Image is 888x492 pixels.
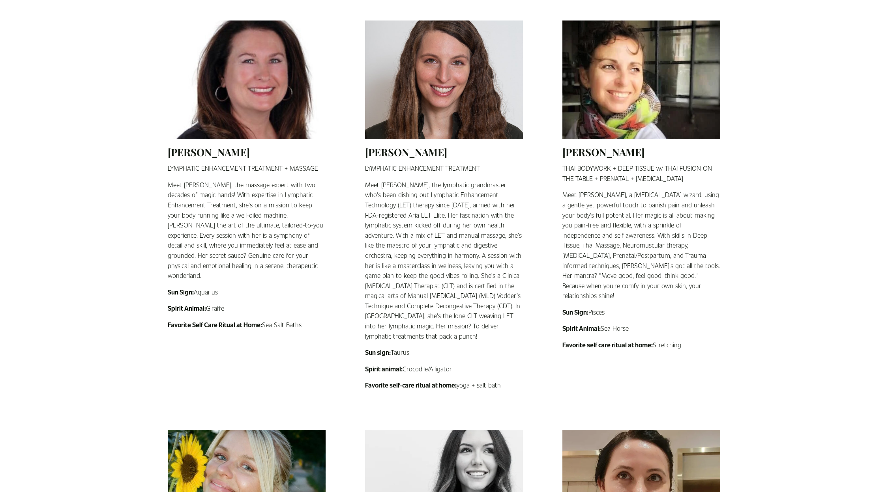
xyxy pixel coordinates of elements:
[562,145,720,158] h2: [PERSON_NAME]
[562,323,720,334] p: Sea Horse
[168,163,326,173] p: LYMPHATIC ENHANCEMENT TREATMENT + MASSAGE
[562,340,720,350] p: Stretching
[365,365,403,373] strong: Spirit animal:
[562,307,720,317] p: Pisces
[168,180,326,281] p: Meet [PERSON_NAME], the massage expert with two decades of magic hands! With expertise in Lymphat...
[365,347,523,358] p: Taurus
[365,381,457,389] strong: Favorite self-care ritual at home:
[168,320,326,330] p: Sea Salt Baths
[168,287,326,297] p: Aquarius
[365,145,523,158] h2: [PERSON_NAME]
[562,163,720,183] p: THAI BODYWORK + DEEP TISSUE w/ THAI FUSION ON THE TABLE + PRENATAL + [MEDICAL_DATA]
[168,303,326,313] p: Giraffe
[168,321,262,329] strong: Favorite Self Care Ritual at Home:
[562,341,653,349] strong: Favorite self care ritual at home:
[562,324,601,332] strong: Spirit Animal:
[168,304,206,312] strong: Spirit Animal:
[365,380,523,390] p: yoga + salt bath
[562,190,720,301] p: Meet [PERSON_NAME], a [MEDICAL_DATA] wizard, using a gentle yet powerful touch to banish pain and...
[365,180,523,341] p: Meet [PERSON_NAME], the lymphatic grandmaster who's been dishing out Lymphatic Enhancement Techno...
[168,145,326,158] h2: [PERSON_NAME]
[365,348,391,356] strong: Sun sign:
[365,163,523,173] p: LYMPHATIC ENHANCEMENT TREATMENT
[168,288,194,296] strong: Sun Sign:
[365,364,523,374] p: Crocodile/Alligator
[562,308,588,316] strong: Sun Sign:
